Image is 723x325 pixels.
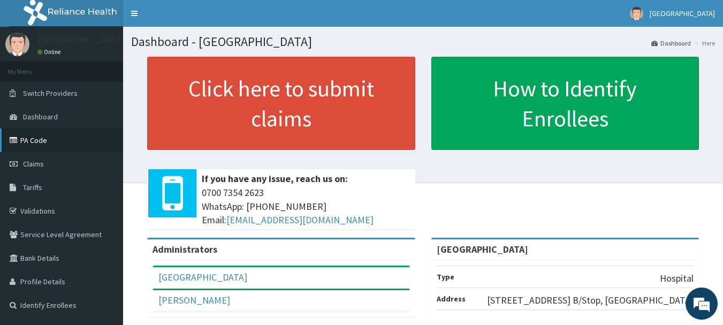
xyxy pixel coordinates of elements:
div: Minimize live chat window [176,5,201,31]
img: User Image [630,7,643,20]
b: Address [437,294,466,304]
strong: [GEOGRAPHIC_DATA] [437,243,528,255]
h1: Dashboard - [GEOGRAPHIC_DATA] [131,35,715,49]
span: Switch Providers [23,88,78,98]
p: Hospital [660,271,694,285]
span: We're online! [62,95,148,203]
span: Dashboard [23,112,58,122]
span: Claims [23,159,44,169]
a: [PERSON_NAME] [158,294,230,306]
b: If you have any issue, reach us on: [202,172,348,185]
img: User Image [5,32,29,56]
img: d_794563401_company_1708531726252_794563401 [20,54,43,80]
a: Dashboard [651,39,691,48]
a: Click here to submit claims [147,57,415,150]
li: Here [692,39,715,48]
a: How to Identify Enrollees [431,57,699,150]
p: [GEOGRAPHIC_DATA] [37,35,126,44]
b: Administrators [153,243,217,255]
span: Tariffs [23,183,42,192]
textarea: Type your message and hit 'Enter' [5,214,204,251]
a: [GEOGRAPHIC_DATA] [158,271,247,283]
span: 0700 7354 2623 WhatsApp: [PHONE_NUMBER] Email: [202,186,410,227]
p: [STREET_ADDRESS] B/Stop, [GEOGRAPHIC_DATA] [487,293,694,307]
b: Type [437,272,454,282]
div: Chat with us now [56,60,180,74]
a: Online [37,48,63,56]
span: [GEOGRAPHIC_DATA] [650,9,715,18]
a: [EMAIL_ADDRESS][DOMAIN_NAME] [226,214,374,226]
